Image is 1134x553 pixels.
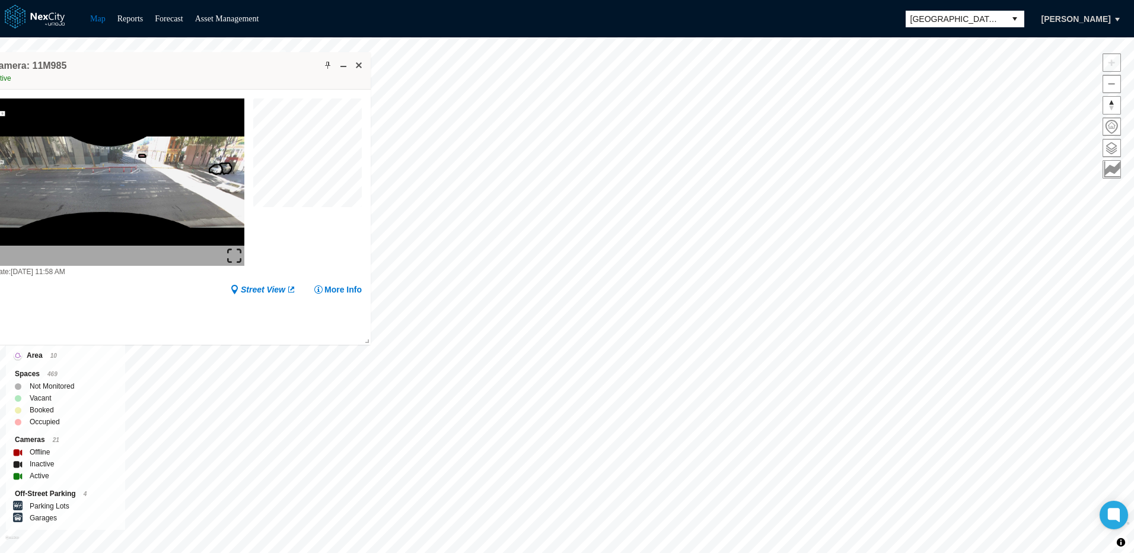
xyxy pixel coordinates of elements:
[1041,13,1111,25] span: [PERSON_NAME]
[1103,53,1121,72] button: Zoom in
[241,284,285,296] span: Street View
[30,470,49,482] label: Active
[324,284,362,296] span: More Info
[117,14,144,23] a: Reports
[30,500,69,512] label: Parking Lots
[30,416,60,428] label: Occupied
[53,437,59,443] span: 21
[15,434,116,446] div: Cameras
[1117,536,1125,549] span: Toggle attribution
[15,368,116,380] div: Spaces
[1103,160,1121,179] button: Key metrics
[1103,75,1120,93] span: Zoom out
[1103,96,1121,115] button: Reset bearing to north
[314,284,362,296] button: More Info
[84,491,87,497] span: 4
[90,14,106,23] a: Map
[1103,139,1121,157] button: Layers management
[230,284,296,296] a: Street View
[30,380,74,392] label: Not Monitored
[1029,9,1123,29] button: [PERSON_NAME]
[15,349,116,362] div: Area
[195,14,259,23] a: Asset Management
[253,98,362,207] canvas: Map
[50,352,57,359] span: 10
[1103,54,1120,71] span: Zoom in
[910,13,1001,25] span: [GEOGRAPHIC_DATA][PERSON_NAME]
[5,536,19,549] a: Mapbox homepage
[47,371,58,377] span: 469
[30,404,54,416] label: Booked
[30,446,50,458] label: Offline
[227,249,241,263] img: expand
[30,512,57,524] label: Garages
[30,392,51,404] label: Vacant
[15,488,116,500] div: Off-Street Parking
[1114,535,1128,549] button: Toggle attribution
[1103,75,1121,93] button: Zoom out
[155,14,183,23] a: Forecast
[1103,97,1120,114] span: Reset bearing to north
[30,458,54,470] label: Inactive
[1103,117,1121,136] button: Home
[1005,11,1024,27] button: select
